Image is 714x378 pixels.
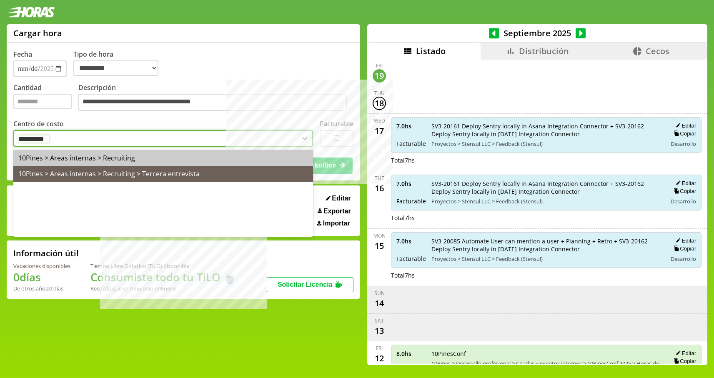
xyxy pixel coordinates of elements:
button: Copiar [671,245,696,252]
button: Copiar [671,130,696,137]
h1: Cargar hora [13,28,62,39]
button: Editar [673,122,696,129]
div: Fri [376,62,383,69]
div: Recordá que se renuevan en [90,285,236,292]
span: SV3-20161 Deploy Sentry locally in Asana Integration Connector + SV3-20162 Deploy Sentry locally ... [431,180,661,195]
label: Cantidad [13,83,78,113]
button: Copiar [671,188,696,195]
div: Fri [376,345,383,352]
span: SV3-20161 Deploy Sentry locally in Asana Integration Connector + SV3-20162 Deploy Sentry locally ... [431,122,661,138]
div: 15 [373,239,386,253]
div: Total 7 hs [391,156,701,164]
div: Total 7 hs [391,214,701,222]
button: Copiar [671,358,696,365]
span: Proyectos > Stensul LLC > Feedback (Stensul) [431,198,661,205]
div: 19 [373,69,386,83]
select: Tipo de hora [73,60,158,76]
span: Desarrollo [671,140,696,148]
span: 10PinesConf [431,350,661,358]
div: 10Pines > Areas internas > Recruiting [13,150,313,166]
span: SV3-20085 Automate User can mention a user + Planning + Retro + SV3-20162 Deploy Sentry locally i... [431,237,661,253]
div: Vacaciones disponibles [13,262,70,270]
div: Tue [375,175,384,182]
div: Total 7 hs [391,271,701,279]
span: Importar [323,220,350,227]
span: Proyectos > Stensul LLC > Feedback (Stensul) [431,140,661,148]
div: Thu [374,90,385,97]
div: 10Pines > Areas internas > Recruiting > Tercera entrevista [13,166,313,182]
span: Desarrollo [671,255,696,263]
span: Desarrollo [671,198,696,205]
h2: Información útil [13,248,79,259]
label: Fecha [13,50,32,59]
textarea: Descripción [78,94,347,111]
div: Wed [374,117,385,124]
h1: Consumiste todo tu TiLO 🍵 [90,270,236,285]
span: 7.0 hs [396,180,426,188]
div: 16 [373,182,386,195]
span: Listado [416,45,446,57]
div: scrollable content [367,60,707,364]
div: 14 [373,297,386,310]
span: Solicitar Licencia [278,281,333,288]
h1: 0 días [13,270,70,285]
input: Cantidad [13,94,72,109]
span: Facturable [396,197,426,205]
div: 17 [373,124,386,138]
span: Editar [332,195,351,202]
div: De otros años: 0 días [13,285,70,292]
label: Tipo de hora [73,50,165,77]
b: Enero [161,285,176,292]
button: Editar [673,237,696,244]
div: Tiempo Libre Optativo (TiLO) disponible [90,262,236,270]
span: Septiembre 2025 [499,28,576,39]
button: Solicitar Licencia [267,277,353,292]
div: Sat [375,317,384,324]
div: 12 [373,352,386,365]
div: Mon [373,232,386,239]
span: Cecos [646,45,669,57]
div: 13 [373,324,386,338]
button: Editar [673,180,696,187]
span: Proyectos > Stensul LLC > Feedback (Stensul) [431,255,661,263]
button: Editar [323,194,353,203]
img: logotipo [7,7,55,18]
span: Facturable [396,255,426,263]
button: Editar [673,350,696,357]
span: Facturable [396,140,426,148]
span: 10Pines > Desarrollo profesional > Charlas y eventos internos > 10PinesConf 2025 > Horas de la co... [431,360,661,375]
span: 7.0 hs [396,237,426,245]
span: 7.0 hs [396,122,426,130]
button: Exportar [315,207,353,215]
span: Distribución [519,45,569,57]
label: Facturable [320,119,353,128]
span: Exportar [323,208,351,215]
label: Descripción [78,83,353,113]
div: 18 [373,97,386,110]
div: Sun [374,290,385,297]
span: 8.0 hs [396,350,426,358]
label: Centro de costo [13,119,64,128]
